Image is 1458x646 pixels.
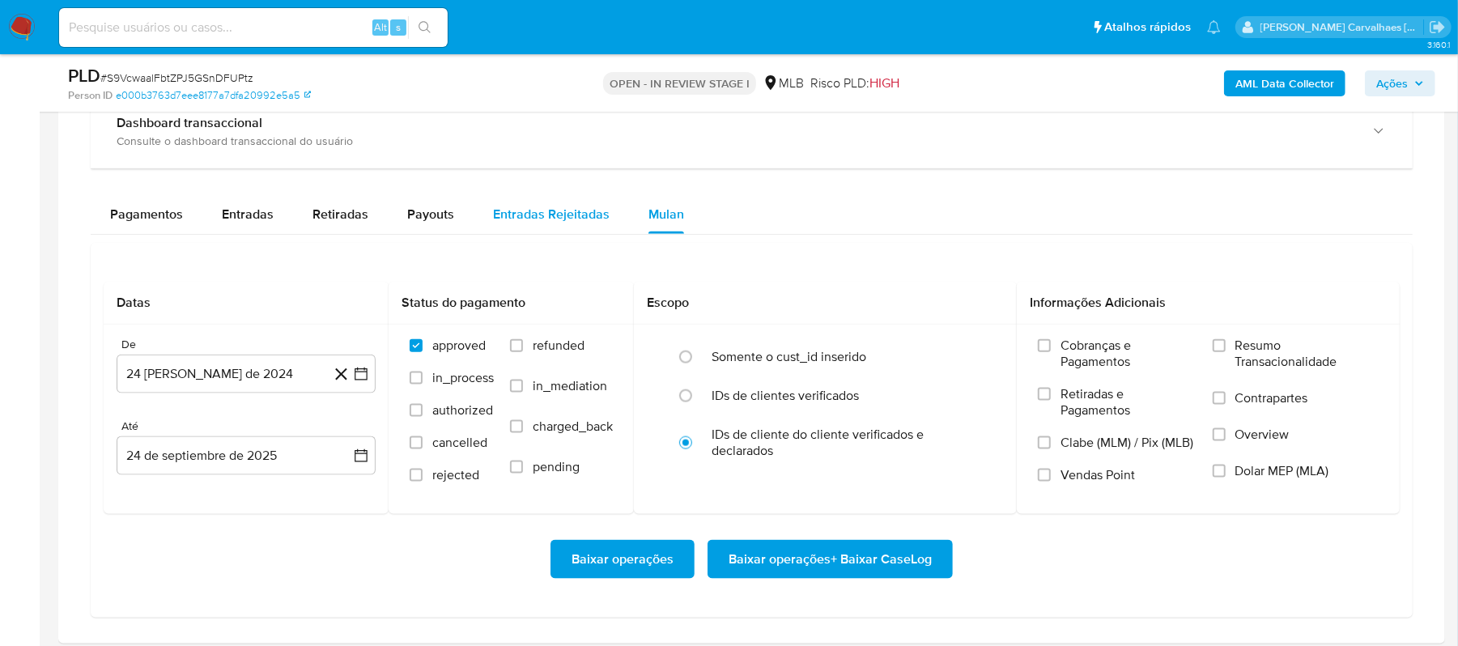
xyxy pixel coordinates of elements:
span: HIGH [869,74,899,92]
button: AML Data Collector [1224,70,1345,96]
div: MLB [763,74,804,92]
b: PLD [68,62,100,88]
span: s [396,19,401,35]
p: OPEN - IN REVIEW STAGE I [603,72,756,95]
span: 3.160.1 [1427,38,1450,51]
span: Atalhos rápidos [1104,19,1191,36]
span: Ações [1376,70,1408,96]
input: Pesquise usuários ou casos... [59,17,448,38]
a: Notificações [1207,20,1221,34]
button: Ações [1365,70,1435,96]
a: e000b3763d7eee8177a7dfa20992e5a5 [116,88,311,103]
span: Alt [374,19,387,35]
a: Sair [1429,19,1446,36]
p: sara.carvalhaes@mercadopago.com.br [1260,19,1424,35]
button: search-icon [408,16,441,39]
span: Risco PLD: [810,74,899,92]
b: AML Data Collector [1235,70,1334,96]
b: Person ID [68,88,113,103]
span: # S9VcwaalFbtZPJ5GSnDFUPtz [100,70,253,86]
